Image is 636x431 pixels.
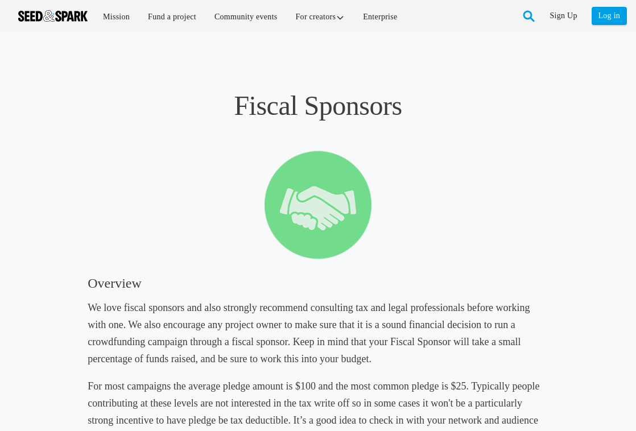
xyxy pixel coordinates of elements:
a: Mission [95,5,138,29]
img: fiscal sponsor [265,150,372,259]
a: For creators [288,5,353,29]
a: Sign Up [550,7,577,25]
h1: Fiscal Sponsors [88,89,548,123]
h5: We love fiscal sponsors and also strongly recommend consulting tax and legal professionals before... [88,299,548,367]
img: Seed amp; Spark [18,10,88,22]
a: Fund a project [140,5,204,29]
h3: Overview [88,274,548,292]
a: Enterprise [355,5,405,29]
a: Log in [592,7,627,25]
a: Community events [207,5,286,29]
